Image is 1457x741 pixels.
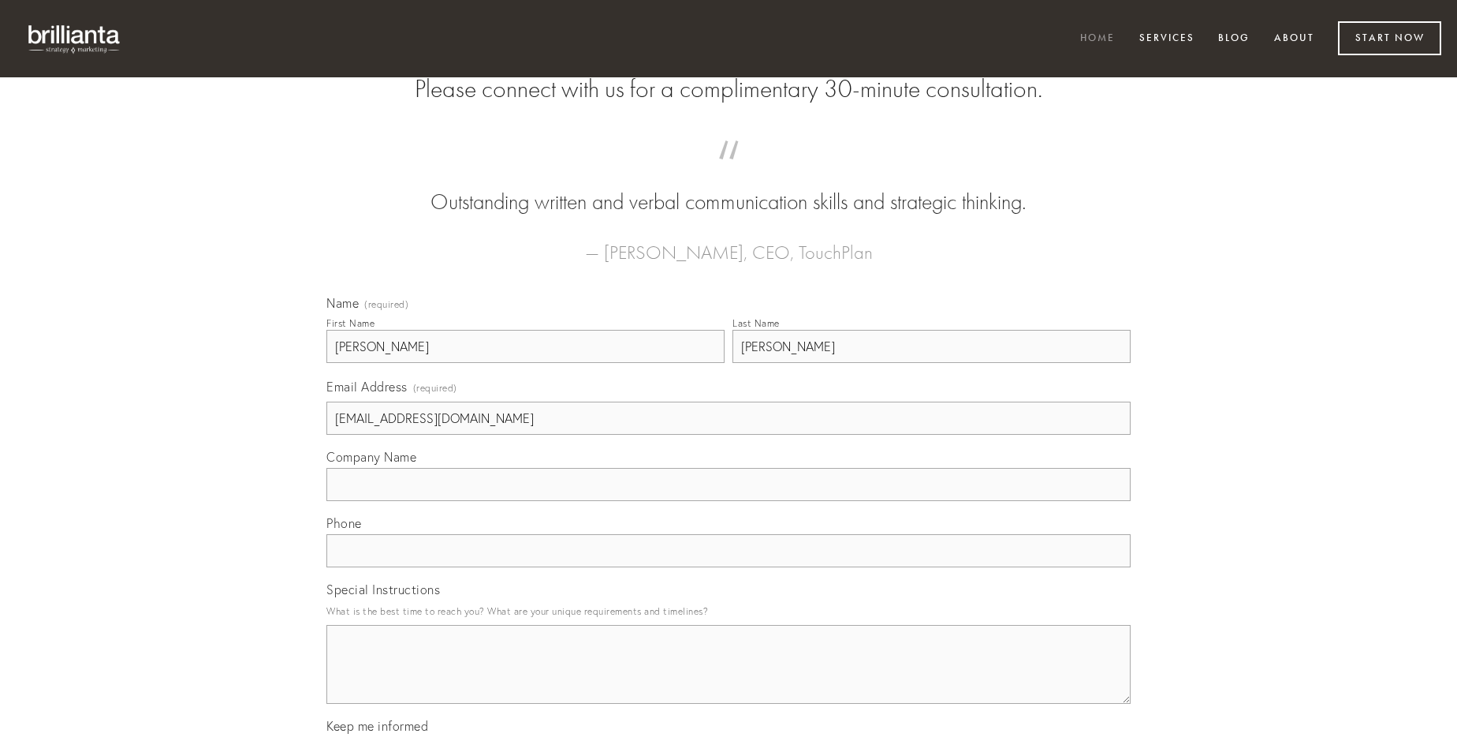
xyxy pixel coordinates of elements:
[326,379,408,395] span: Email Address
[326,582,440,597] span: Special Instructions
[326,718,428,734] span: Keep me informed
[16,16,134,62] img: brillianta - research, strategy, marketing
[1338,21,1441,55] a: Start Now
[352,156,1105,187] span: “
[364,300,408,309] span: (required)
[352,218,1105,268] figcaption: — [PERSON_NAME], CEO, TouchPlan
[732,317,780,329] div: Last Name
[352,156,1105,218] blockquote: Outstanding written and verbal communication skills and strategic thinking.
[326,601,1131,622] p: What is the best time to reach you? What are your unique requirements and timelines?
[326,295,359,311] span: Name
[326,74,1131,104] h2: Please connect with us for a complimentary 30-minute consultation.
[1208,26,1260,52] a: Blog
[413,377,457,399] span: (required)
[326,515,362,531] span: Phone
[1129,26,1205,52] a: Services
[1070,26,1125,52] a: Home
[1264,26,1325,52] a: About
[326,449,416,465] span: Company Name
[326,317,374,329] div: First Name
